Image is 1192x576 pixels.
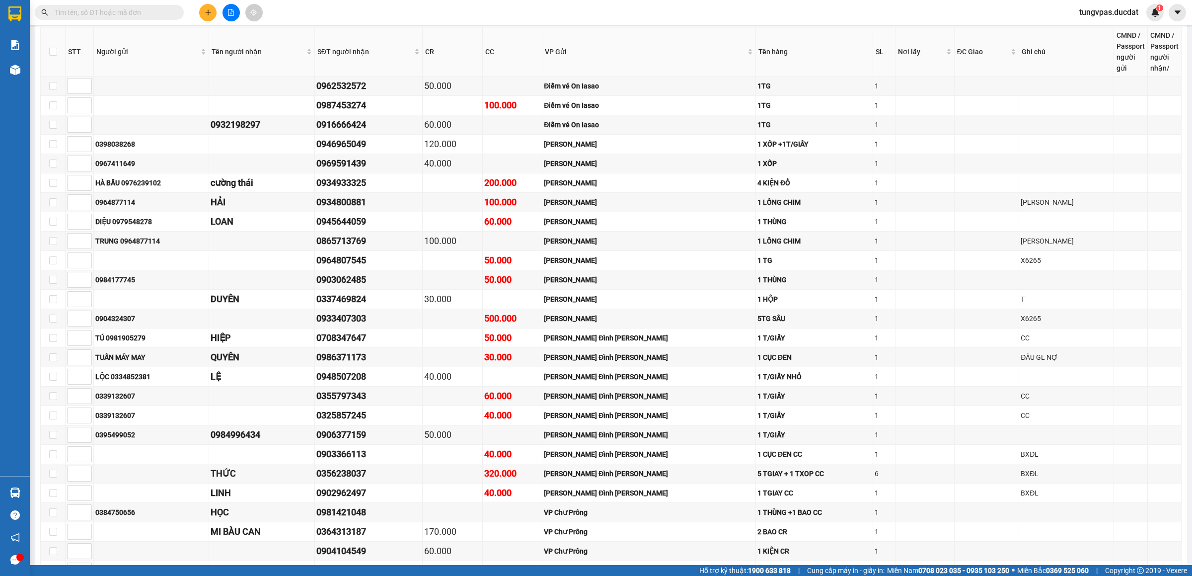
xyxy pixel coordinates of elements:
[757,449,871,460] div: 1 CỤC ĐEN CC
[545,46,745,57] span: VP Gửi
[209,212,314,232] td: LOAN
[757,139,871,150] div: 1 XỐP +1T/GIẤY
[209,464,314,484] td: THỨC
[96,46,199,57] span: Người gửi
[209,484,314,503] td: LINH
[315,77,423,96] td: 0962532572
[211,428,312,442] div: 0984996434
[315,348,423,367] td: 0986371173
[544,352,754,363] div: [PERSON_NAME] Đình [PERSON_NAME]
[484,195,540,209] div: 100.000
[875,526,894,537] div: 1
[95,371,207,382] div: LỘC 0334852381
[95,216,207,227] div: DIỆU 0979548278
[1021,488,1112,498] div: BXĐL
[542,212,756,232] td: Lê Đại Hành
[544,216,754,227] div: [PERSON_NAME]
[424,544,480,558] div: 60.000
[542,425,756,445] td: Phan Đình Phùng
[542,96,756,115] td: Điểm vé On Iasao
[542,542,756,561] td: VP Chư Prông
[875,488,894,498] div: 1
[542,173,756,193] td: Lê Đại Hành
[1021,294,1112,305] div: T
[875,177,894,188] div: 1
[95,177,207,188] div: HÀ BẦU 0976239102
[875,139,894,150] div: 1
[1017,565,1089,576] span: Miền Bắc
[316,234,421,248] div: 0865713769
[315,96,423,115] td: 0987453274
[1137,567,1144,574] span: copyright
[544,177,754,188] div: [PERSON_NAME]
[875,410,894,421] div: 1
[424,292,480,306] div: 30.000
[1173,8,1182,17] span: caret-down
[875,507,894,518] div: 1
[95,507,207,518] div: 0384750656
[542,135,756,154] td: Lê Đại Hành
[1071,6,1146,18] span: tungvpas.ducdat
[875,216,894,227] div: 1
[757,352,871,363] div: 1 CỤC ĐEN
[542,309,756,329] td: Lê Đại Hành
[245,4,263,21] button: aim
[875,313,894,324] div: 1
[757,236,871,247] div: 1 LỒNG CHIM
[316,370,421,384] div: 0948507208
[211,525,312,539] div: MI BÀU CAN
[316,428,421,442] div: 0906377159
[757,332,871,343] div: 1 T/GIẤY
[209,503,314,522] td: HỌC
[544,255,754,266] div: [PERSON_NAME]
[1158,4,1161,11] span: 1
[1021,197,1112,208] div: [PERSON_NAME]
[1021,468,1112,479] div: BXĐL
[211,118,312,132] div: 0932198297
[316,486,421,500] div: 0902962497
[1151,8,1160,17] img: icon-new-feature
[757,429,871,440] div: 1 T/GIẤY
[542,270,756,290] td: Lê Đại Hành
[544,488,754,498] div: [PERSON_NAME] Đình [PERSON_NAME]
[757,177,871,188] div: 4 KIỆN ĐỎ
[757,81,871,91] div: 1TG
[875,429,894,440] div: 1
[316,350,421,364] div: 0986371173
[209,290,314,309] td: DUYÊN
[423,27,482,77] th: CR
[315,270,423,290] td: 0903062485
[484,409,540,422] div: 40.000
[95,158,207,169] div: 0967411649
[875,81,894,91] div: 1
[542,445,756,464] td: Phan Đình Phùng
[484,215,540,229] div: 60.000
[315,522,423,542] td: 0364313187
[757,410,871,421] div: 1 T/GIẤY
[542,348,756,367] td: Phan Đình Phùng
[316,292,421,306] div: 0337469824
[424,525,480,539] div: 170.000
[1021,391,1112,402] div: CC
[873,27,895,77] th: SL
[315,367,423,387] td: 0948507208
[757,488,871,498] div: 1 TGIAY CC
[484,176,540,190] div: 200.000
[1021,352,1112,363] div: ĐẦU GL NỢ
[544,236,754,247] div: [PERSON_NAME]
[483,27,542,77] th: CC
[315,251,423,270] td: 0964807545
[807,565,885,576] span: Cung cấp máy in - giấy in:
[699,565,791,576] span: Hỗ trợ kỹ thuật:
[542,367,756,387] td: Phan Đình Phùng
[10,65,20,75] img: warehouse-icon
[1021,313,1112,324] div: X6265
[542,329,756,348] td: Phan Đình Phùng
[211,215,312,229] div: LOAN
[317,46,413,57] span: SĐT người nhận
[484,467,540,481] div: 320.000
[205,9,212,16] span: plus
[1021,236,1112,247] div: [PERSON_NAME]
[757,313,871,324] div: 5TG SẦU
[10,510,20,520] span: question-circle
